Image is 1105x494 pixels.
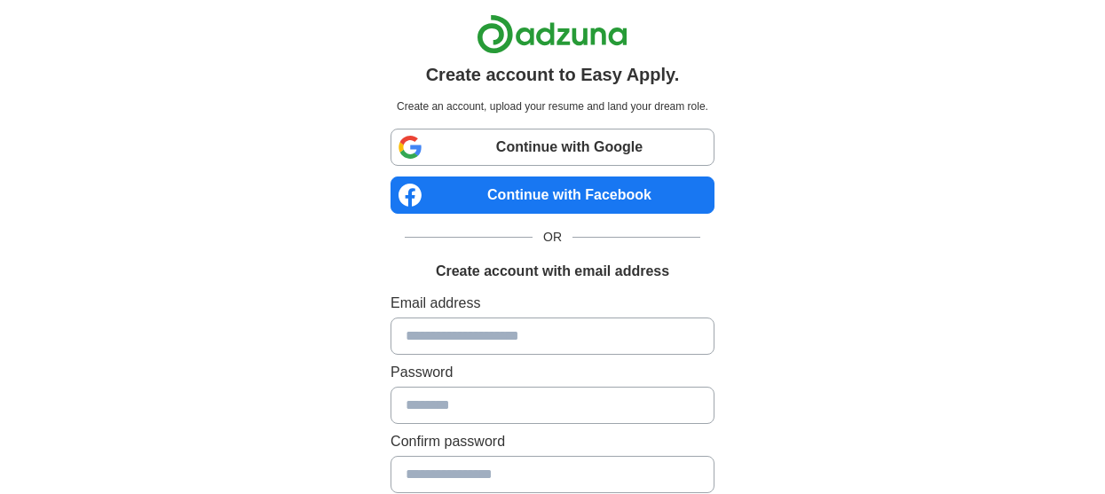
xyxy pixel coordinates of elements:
[436,261,669,282] h1: Create account with email address
[391,431,714,452] label: Confirm password
[391,293,714,314] label: Email address
[533,228,572,247] span: OR
[391,129,714,166] a: Continue with Google
[394,98,711,114] p: Create an account, upload your resume and land your dream role.
[391,362,714,383] label: Password
[391,176,714,214] a: Continue with Facebook
[426,61,680,88] h1: Create account to Easy Apply.
[477,14,627,54] img: Adzuna logo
